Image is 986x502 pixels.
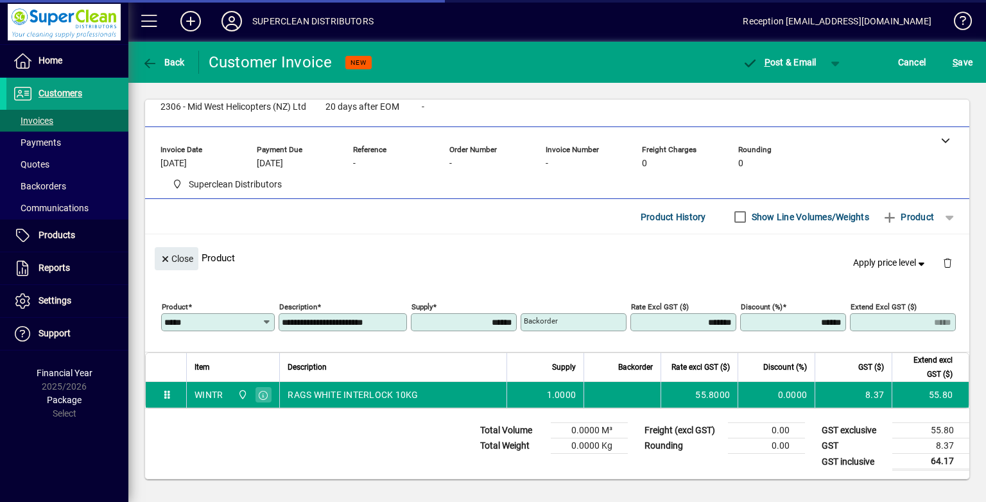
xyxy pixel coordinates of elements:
[953,52,973,73] span: ave
[898,52,926,73] span: Cancel
[953,57,958,67] span: S
[763,360,807,374] span: Discount (%)
[741,302,783,311] mat-label: Discount (%)
[765,57,770,67] span: P
[325,102,399,112] span: 20 days after EOM
[6,318,128,350] a: Support
[851,302,917,311] mat-label: Extend excl GST ($)
[728,423,805,438] td: 0.00
[39,295,71,306] span: Settings
[422,102,424,112] span: -
[39,88,82,98] span: Customers
[234,388,249,402] span: Superclean Distributors
[552,360,576,374] span: Supply
[39,55,62,65] span: Home
[279,302,317,311] mat-label: Description
[195,388,223,401] div: WINTR
[932,257,963,268] app-page-header-button: Delete
[39,230,75,240] span: Products
[288,388,418,401] span: RAGS WHITE INTERLOCK 10KG
[858,360,884,374] span: GST ($)
[742,57,817,67] span: ost & Email
[848,252,933,275] button: Apply price level
[944,3,970,44] a: Knowledge Base
[142,57,185,67] span: Back
[39,263,70,273] span: Reports
[631,302,689,311] mat-label: Rate excl GST ($)
[6,197,128,219] a: Communications
[160,248,193,270] span: Close
[151,252,202,264] app-page-header-button: Close
[195,360,210,374] span: Item
[6,132,128,153] a: Payments
[170,10,211,33] button: Add
[892,423,969,438] td: 55.80
[257,159,283,169] span: [DATE]
[353,159,356,169] span: -
[932,247,963,278] button: Delete
[738,159,743,169] span: 0
[128,51,199,74] app-page-header-button: Back
[6,220,128,252] a: Products
[641,207,706,227] span: Product History
[13,137,61,148] span: Payments
[736,51,823,74] button: Post & Email
[474,438,551,454] td: Total Weight
[547,388,576,401] span: 1.0000
[6,175,128,197] a: Backorders
[949,51,976,74] button: Save
[145,234,969,281] div: Product
[892,382,969,408] td: 55.80
[252,11,374,31] div: SUPERCLEAN DISTRIBUTORS
[853,256,928,270] span: Apply price level
[638,438,728,454] td: Rounding
[411,302,433,311] mat-label: Supply
[743,11,931,31] div: Reception [EMAIL_ADDRESS][DOMAIN_NAME]
[642,159,647,169] span: 0
[551,423,628,438] td: 0.0000 M³
[815,423,892,438] td: GST exclusive
[671,360,730,374] span: Rate excl GST ($)
[13,181,66,191] span: Backorders
[6,110,128,132] a: Invoices
[13,203,89,213] span: Communications
[449,159,452,169] span: -
[638,423,728,438] td: Freight (excl GST)
[6,252,128,284] a: Reports
[162,302,188,311] mat-label: Product
[876,205,940,229] button: Product
[39,328,71,338] span: Support
[815,438,892,454] td: GST
[900,353,953,381] span: Extend excl GST ($)
[350,58,367,67] span: NEW
[6,153,128,175] a: Quotes
[749,211,869,223] label: Show Line Volumes/Weights
[524,316,558,325] mat-label: Backorder
[6,45,128,77] a: Home
[669,388,730,401] div: 55.8000
[892,454,969,470] td: 64.17
[211,10,252,33] button: Profile
[474,423,551,438] td: Total Volume
[895,51,930,74] button: Cancel
[288,360,327,374] span: Description
[636,205,711,229] button: Product History
[728,438,805,454] td: 0.00
[738,382,815,408] td: 0.0000
[546,159,548,169] span: -
[167,177,287,193] span: Superclean Distributors
[37,368,92,378] span: Financial Year
[551,438,628,454] td: 0.0000 Kg
[160,102,306,112] span: 2306 - Mid West Helicopters (NZ) Ltd
[815,454,892,470] td: GST inclusive
[6,285,128,317] a: Settings
[47,395,82,405] span: Package
[618,360,653,374] span: Backorder
[13,159,49,169] span: Quotes
[209,52,333,73] div: Customer Invoice
[882,207,934,227] span: Product
[189,178,282,191] span: Superclean Distributors
[160,159,187,169] span: [DATE]
[155,247,198,270] button: Close
[892,438,969,454] td: 8.37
